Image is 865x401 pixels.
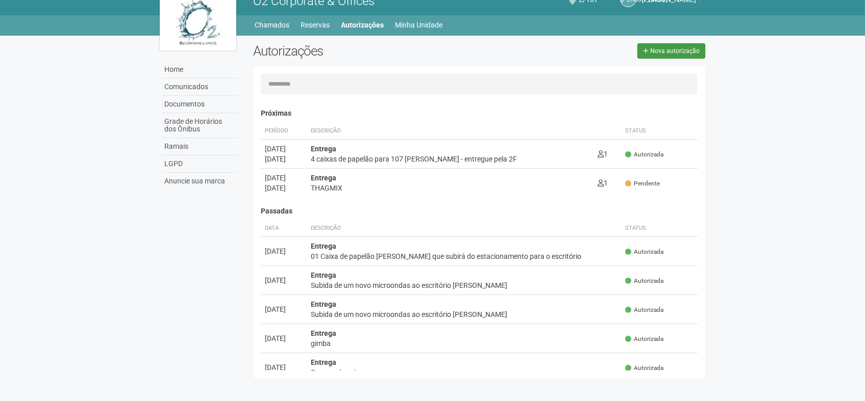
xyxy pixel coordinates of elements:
th: Data [261,220,307,237]
div: [DATE] [265,362,303,372]
div: THAGMIX [311,183,589,193]
h2: Autorizações [253,43,472,59]
strong: Entrega [311,329,336,337]
th: Período [261,123,307,140]
th: Descrição [307,123,594,140]
strong: Entrega [311,174,336,182]
div: Entrega de caixas [311,367,617,378]
div: 01 Caixa de papelão [PERSON_NAME] que subirá do estacionamento para o escritório [311,251,617,261]
span: Nova autorização [650,47,700,55]
span: Autorizada [625,248,663,256]
a: Grade de Horários dos Ônibus [162,113,238,138]
span: Autorizada [625,335,663,343]
a: Chamados [255,18,290,32]
th: Status [621,123,698,140]
a: LGPD [162,155,238,173]
strong: Entrega [311,358,336,366]
a: Comunicados [162,78,238,96]
a: Nova autorização [637,43,705,59]
strong: Entrega [311,271,336,279]
div: Subida de um novo microondas ao escritório [PERSON_NAME] [311,280,617,290]
div: Subida de um novo microondas ao escritório [PERSON_NAME] [311,309,617,319]
div: [DATE] [265,144,303,154]
a: Reservas [301,18,330,32]
span: Autorizada [625,306,663,314]
a: Autorizações [341,18,384,32]
span: 1 [598,150,608,158]
div: [DATE] [265,275,303,285]
span: 1 [598,179,608,187]
div: [DATE] [265,154,303,164]
a: Home [162,61,238,78]
a: Documentos [162,96,238,113]
strong: Entrega [311,300,336,308]
h4: Passadas [261,207,698,215]
div: [DATE] [265,246,303,256]
strong: Entrega [311,145,336,153]
div: [DATE] [265,333,303,343]
a: Minha Unidade [396,18,443,32]
span: Autorizada [625,277,663,285]
th: Status [621,220,698,237]
strong: Entrega [311,242,336,250]
span: Autorizada [625,364,663,372]
th: Descrição [307,220,622,237]
div: [DATE] [265,183,303,193]
div: 4 caixas de papelão para 107 [PERSON_NAME] - entregue pela 2F [311,154,589,164]
a: Ramais [162,138,238,155]
span: Pendente [625,179,660,188]
div: [DATE] [265,173,303,183]
a: Anuncie sua marca [162,173,238,190]
span: Autorizada [625,150,663,159]
div: [DATE] [265,304,303,314]
h4: Próximas [261,110,698,117]
div: gimba [311,338,617,349]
